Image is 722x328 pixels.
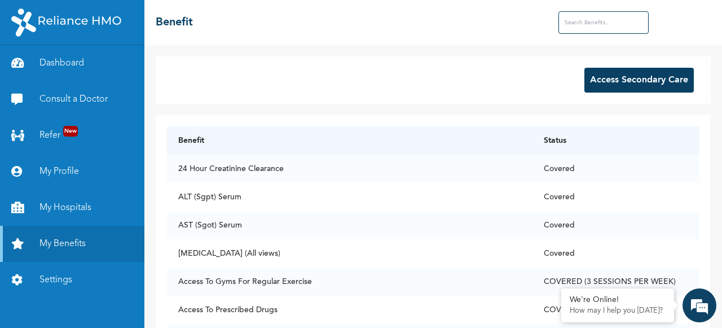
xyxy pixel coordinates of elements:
div: Chat with us now [59,63,190,78]
th: Status [532,126,700,155]
div: We're Online! [570,295,666,305]
span: Conversation [6,291,111,299]
img: d_794563401_company_1708531726252_794563401 [21,56,46,85]
td: COVERED (3 SESSIONS PER WEEK) [532,268,700,296]
td: ALT (Sgpt) Serum [167,183,532,211]
td: [MEDICAL_DATA] (All views) [167,239,532,268]
p: How may I help you today? [570,307,666,316]
td: Covered [532,239,700,268]
td: Covered [532,183,700,211]
input: Search Benefits... [558,11,649,34]
th: Benefit [167,126,532,155]
h2: Benefit [156,14,193,31]
td: Covered [532,211,700,239]
td: AST (Sgot) Serum [167,211,532,239]
td: Covered [532,155,700,183]
div: FAQs [111,271,215,306]
textarea: Type your message and hit 'Enter' [6,231,215,271]
td: COVERED [532,296,700,324]
img: RelianceHMO's Logo [11,8,121,37]
button: Access Secondary Care [584,68,694,93]
div: Minimize live chat window [185,6,212,33]
td: Access To Prescribed Drugs [167,296,532,324]
td: Access To Gyms For Regular Exercise [167,268,532,296]
span: New [63,126,78,137]
span: We're online! [65,104,156,218]
td: 24 Hour Creatinine Clearance [167,155,532,183]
